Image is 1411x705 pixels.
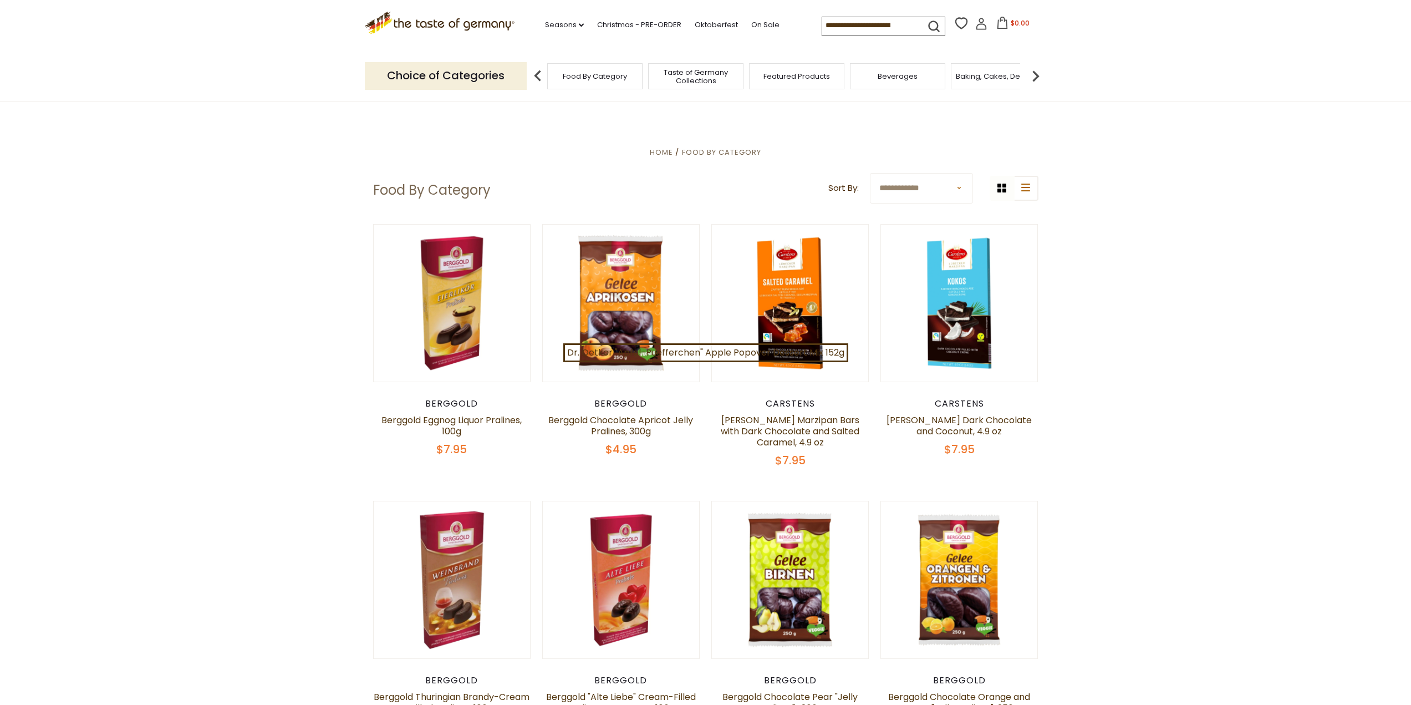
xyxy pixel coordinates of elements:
a: Oktoberfest [695,19,738,31]
a: Food By Category [682,147,761,158]
p: Choice of Categories [365,62,527,89]
div: Berggold [542,675,700,686]
a: [PERSON_NAME] Marzipan Bars with Dark Chocolate and Salted Caramel, 4.9 oz [721,414,859,449]
img: previous arrow [527,65,549,87]
img: Carstens Luebecker Marzipan Bars with Dark Chocolate and Salted Caramel, 4.9 oz [712,225,869,382]
a: Seasons [545,19,584,31]
div: Berggold [373,675,531,686]
div: Berggold [711,675,869,686]
span: $4.95 [605,442,636,457]
a: Featured Products [763,72,830,80]
a: Food By Category [563,72,627,80]
div: Berggold [542,398,700,409]
button: $0.00 [990,17,1037,33]
div: Berggold [373,398,531,409]
img: Berggold "Alte Liebe" Cream-Filled Praline Assortment, 100g [543,501,700,658]
div: Carstens [711,398,869,409]
span: $7.95 [944,442,975,457]
a: Dr. Oetker "Apfel-Puefferchen" Apple Popover Dessert Mix 152g [563,343,848,362]
a: Berggold Eggnog Liquor Pralines, 100g [381,414,522,438]
img: Berggold Chocolate Pear "Jelly Pralines" , 300g [712,501,869,658]
a: Baking, Cakes, Desserts [956,72,1042,80]
a: [PERSON_NAME] Dark Chocolate and Coconut, 4.9 oz [887,414,1032,438]
a: Taste of Germany Collections [651,68,740,85]
a: Home [650,147,673,158]
div: Berggold [880,675,1038,686]
img: Carstens Luebecker Dark Chocolate and Coconut, 4.9 oz [881,225,1038,382]
span: $7.95 [436,442,467,457]
a: Christmas - PRE-ORDER [597,19,681,31]
div: Carstens [880,398,1038,409]
a: Beverages [878,72,918,80]
a: On Sale [751,19,780,31]
span: $7.95 [775,453,806,468]
img: Berggold Thuringian Brandy-Cream Filled Pralines, 100g [374,501,531,658]
img: Berggold Chocolate Apricot Jelly Pralines, 300g [543,225,700,382]
img: next arrow [1025,65,1047,87]
img: Berggold Eggnog Liquor Pralines, 100g [374,225,531,382]
label: Sort By: [828,181,859,195]
img: Berggold Chocolate Orange and Lemon "Jelly Pralines", 250g [881,501,1038,658]
h1: Food By Category [373,182,491,199]
a: Berggold Chocolate Apricot Jelly Pralines, 300g [548,414,693,438]
span: $0.00 [1011,18,1030,28]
